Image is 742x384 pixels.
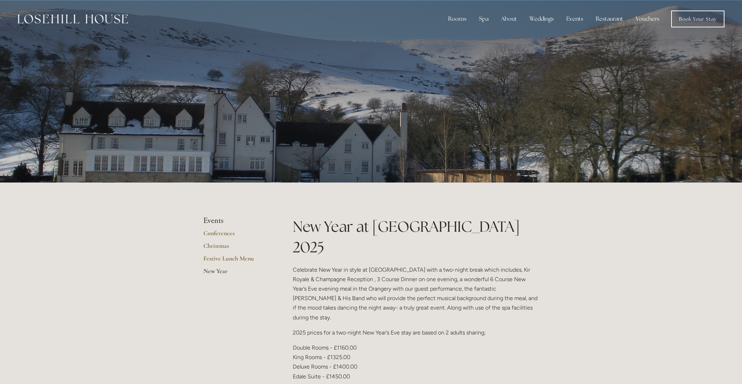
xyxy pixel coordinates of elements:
[293,343,539,381] p: Double Rooms - £1160.00 King Rooms - £1325.00 Deluxe Rooms - £1400.00 Edale Suite - £1450.00
[293,265,539,322] p: Celebrate New Year in style at [GEOGRAPHIC_DATA] with a two-night break which includes, Kir Royal...
[203,229,270,242] a: Conferences
[293,328,539,337] p: 2025 prices for a two-night New Year’s Eve stay are based on 2 adults sharing;
[495,12,522,26] div: About
[590,12,629,26] div: Restaurant
[203,216,270,225] li: Events
[473,12,494,26] div: Spa
[561,12,589,26] div: Events
[203,254,270,267] a: Festive Lunch Menu
[18,14,128,24] img: Losehill House
[524,12,559,26] div: Weddings
[203,267,270,280] a: New Year
[671,11,724,27] a: Book Your Stay
[293,216,539,258] h1: New Year at [GEOGRAPHIC_DATA] 2025
[630,12,665,26] a: Vouchers
[443,12,472,26] div: Rooms
[203,242,270,254] a: Christmas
